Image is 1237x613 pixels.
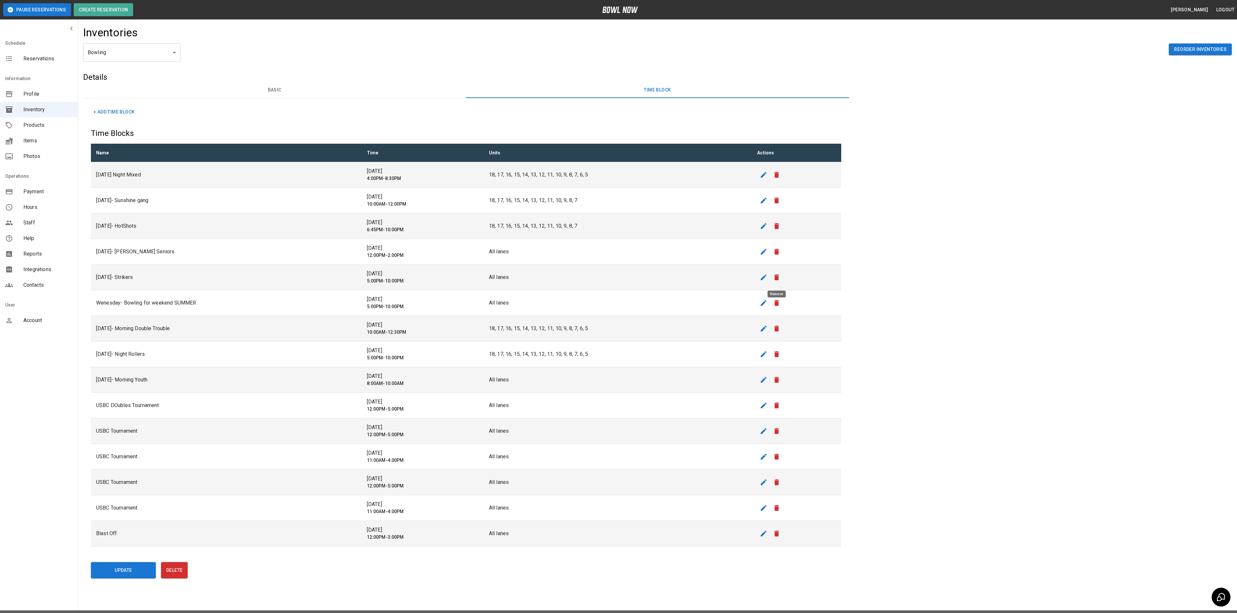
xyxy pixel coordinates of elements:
button: edit [757,501,770,514]
h6: 11:00AM-4:00PM [367,457,479,464]
p: [DATE] [367,424,479,431]
h6: 12:00PM-5:00PM [367,483,479,490]
button: edit [757,476,770,489]
h6: 11:00AM-4:00PM [367,508,479,515]
button: edit [757,245,770,258]
span: Help [23,234,73,242]
span: Contacts [23,281,73,289]
button: remove [770,322,783,335]
p: [DATE] [367,500,479,508]
button: edit [757,450,770,463]
p: [DATE] [367,398,479,406]
h6: 5:00PM-10:00PM [367,278,479,285]
span: Account [23,317,73,324]
button: Time Block [466,82,849,98]
span: Integrations [23,266,73,273]
p: [DATE]- Strikers [96,273,356,281]
p: [DATE] [367,244,479,252]
h4: Inventories [83,26,138,40]
h6: 12:00PM-5:00PM [367,406,479,413]
h6: 6:45PM-10:00PM [367,226,479,234]
p: [DATE]- [PERSON_NAME] Seniors [96,248,356,256]
p: 18, 17, 16, 15, 14, 13, 12, 11, 10, 9, 8, 7 [489,197,747,204]
button: [PERSON_NAME] [1168,4,1211,16]
p: USBC Tournament [96,427,356,435]
h6: 4:00PM-8:30PM [367,175,479,182]
p: [DATE]- Night Rollers [96,350,356,358]
p: All lanes [489,299,747,307]
p: [DATE]- HotShots [96,222,356,230]
p: All lanes [489,530,747,537]
button: edit [757,194,770,207]
button: edit [757,296,770,309]
button: Reorder Inventories [1169,43,1232,55]
button: remove [770,194,783,207]
button: remove [770,425,783,438]
p: All lanes [489,402,747,409]
button: remove [770,220,783,233]
button: remove [770,501,783,514]
p: All lanes [489,273,747,281]
div: basic tabs example [83,82,849,98]
th: Name [91,144,362,162]
h6: 10:00AM-12:30PM [367,329,479,336]
p: [DATE] Night Mixed [96,171,356,179]
button: edit [757,271,770,284]
div: Remove [768,291,786,297]
p: All lanes [489,427,747,435]
p: All lanes [489,376,747,384]
h6: 12:00PM-2:00PM [367,252,479,259]
table: sticky table [91,144,841,547]
span: Payment [23,188,73,196]
h6: 5:00PM-10:00PM [367,355,479,362]
h6: 5:00PM-10:00PM [367,303,479,310]
th: Units [484,144,752,162]
button: edit [757,220,770,233]
h6: 10:00AM-12:00PM [367,201,479,208]
span: Inventory [23,106,73,114]
p: USBC DOubles Tournament [96,402,356,409]
h5: Time Blocks [91,128,841,138]
button: Delete [161,562,188,578]
p: [DATE]- Morning Youth [96,376,356,384]
button: remove [770,271,783,284]
span: Items [23,137,73,145]
button: edit [757,425,770,438]
span: Staff [23,219,73,227]
button: edit [757,168,770,181]
p: [DATE] [367,372,479,380]
h6: 12:00PM-3:00PM [367,534,479,541]
h6: 12:00PM-5:00PM [367,431,479,439]
p: All lanes [489,504,747,512]
p: [DATE] [367,167,479,175]
th: Time [362,144,484,162]
p: [DATE] [367,193,479,201]
button: remove [770,168,783,181]
p: [DATE] [367,270,479,278]
p: USBC Tournament [96,504,356,512]
button: edit [757,373,770,386]
p: [DATE] [367,526,479,534]
th: Actions [752,144,841,162]
p: 18, 17, 16, 15, 14, 13, 12, 11, 10, 9, 8, 7 [489,222,747,230]
p: USBC Tournament [96,453,356,461]
img: logo [602,6,638,13]
div: Bowling [83,43,181,62]
button: remove [770,399,783,412]
button: remove [770,245,783,258]
button: + Add Time Block [91,106,137,118]
span: Photos [23,152,73,160]
p: [DATE]- Morning Double Trouble [96,325,356,332]
button: remove [770,348,783,361]
p: [DATE] [367,295,479,303]
span: Products [23,121,73,129]
h6: 8:00AM-10:00AM [367,380,479,387]
span: Reservations [23,55,73,63]
p: All lanes [489,248,747,256]
p: All lanes [489,478,747,486]
button: Basic [83,82,466,98]
p: 18, 17, 16, 15, 14, 13, 12, 11, 10, 9, 8, 7, 6, 5 [489,171,747,179]
p: Blast Off [96,530,356,537]
button: remove [770,296,783,309]
button: Logout [1214,4,1237,16]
